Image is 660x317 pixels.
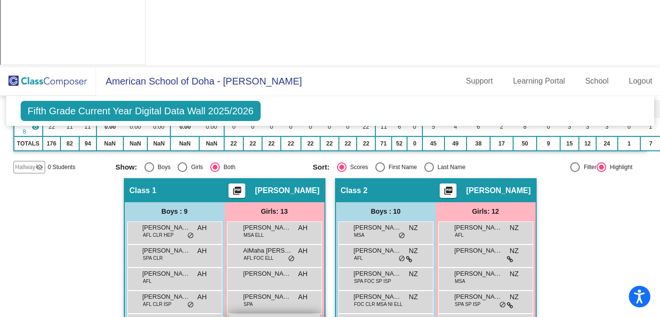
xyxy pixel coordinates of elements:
[243,269,291,279] span: [PERSON_NAME]
[125,202,225,221] div: Boys : 9
[357,136,375,151] td: 22
[537,118,560,136] td: 0
[455,223,503,232] span: [PERSON_NAME]
[143,278,152,285] span: AFL
[170,136,199,151] td: NaN
[43,118,60,136] td: 22
[490,118,513,136] td: 2
[392,118,408,136] td: 6
[341,186,368,195] span: Class 2
[116,162,306,172] mat-radio-group: Select an option
[499,301,506,309] span: do_not_disturb_alt
[313,163,330,171] span: Sort:
[170,118,199,136] td: 0.00
[618,136,641,151] td: 1
[357,118,375,136] td: 22
[375,136,392,151] td: 71
[199,136,224,151] td: NaN
[197,292,206,302] span: AH
[513,136,537,151] td: 50
[385,163,417,171] div: First Name
[354,255,363,262] span: AFL
[422,118,444,136] td: 5
[618,118,641,136] td: 0
[354,232,365,239] span: MSA
[510,246,519,256] span: NZ
[301,136,320,151] td: 22
[320,136,339,151] td: 22
[579,136,596,151] td: 12
[262,118,280,136] td: 0
[243,136,263,151] td: 22
[116,163,137,171] span: Show:
[354,292,402,302] span: [PERSON_NAME]
[143,255,163,262] span: SPA CLR
[455,269,503,279] span: [PERSON_NAME]
[560,136,579,151] td: 15
[510,223,519,233] span: NZ
[354,278,391,285] span: SPA FOC SP ISP
[436,202,536,221] div: Girls: 12
[224,118,243,136] td: 0
[467,136,490,151] td: 38
[143,223,191,232] span: [PERSON_NAME]
[434,163,466,171] div: Last Name
[14,136,43,151] td: TOTALS
[455,278,466,285] span: MSA
[409,269,418,279] span: NZ
[440,183,456,198] button: Print Students Details
[398,255,405,263] span: do_not_disturb_alt
[407,118,422,136] td: 0
[466,186,530,195] span: [PERSON_NAME]
[96,118,123,136] td: 0.00
[455,292,503,302] span: [PERSON_NAME]
[281,118,301,136] td: 0
[444,136,467,151] td: 49
[143,232,174,239] span: AFL CLR HEP
[455,246,503,256] span: [PERSON_NAME]
[60,118,79,136] td: 11
[339,118,357,136] td: 0
[490,136,513,151] td: 17
[375,118,392,136] td: 11
[336,202,436,221] div: Boys : 10
[187,163,203,171] div: Girls
[288,255,295,263] span: do_not_disturb_alt
[15,163,36,171] span: Hallway
[199,118,224,136] td: 0.00
[243,223,291,232] span: [PERSON_NAME]
[228,183,245,198] button: Print Students Details
[96,73,302,89] span: American School of Doha - [PERSON_NAME]
[143,301,172,308] span: AFL CLR ISP
[143,269,191,279] span: [PERSON_NAME]
[409,292,418,302] span: NZ
[320,118,339,136] td: 0
[197,223,206,233] span: AH
[596,118,618,136] td: 3
[231,186,243,199] mat-icon: picture_as_pdf
[243,246,291,256] span: AlMaha [PERSON_NAME]
[392,136,408,151] td: 52
[143,292,191,302] span: [PERSON_NAME] [PERSON_NAME]
[577,73,616,89] a: School
[43,136,60,151] td: 176
[147,118,170,136] td: 0.00
[458,73,501,89] a: Support
[455,301,481,308] span: SPA SP ISP
[579,118,596,136] td: 3
[537,136,560,151] td: 9
[123,118,147,136] td: 0.00
[281,136,301,151] td: 22
[339,136,357,151] td: 22
[187,301,194,309] span: do_not_disturb_alt
[147,136,170,151] td: NaN
[354,223,402,232] span: [PERSON_NAME]
[79,118,97,136] td: 11
[510,292,519,302] span: NZ
[36,163,43,171] mat-icon: visibility_off
[354,246,402,256] span: [PERSON_NAME]
[244,301,253,308] span: SPA
[224,136,243,151] td: 22
[220,163,236,171] div: Both
[123,136,147,151] td: NaN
